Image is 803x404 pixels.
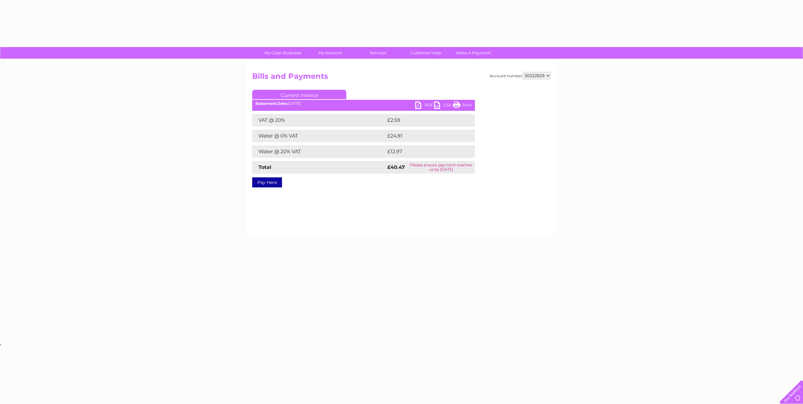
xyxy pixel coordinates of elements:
td: Water @ 0% VAT [252,130,386,142]
td: Water @ 20% VAT [252,145,386,158]
td: £2.59 [386,114,460,127]
a: Services [352,47,404,59]
td: VAT @ 20% [252,114,386,127]
h2: Bills and Payments [252,72,551,84]
a: My Account [305,47,356,59]
div: Account number [490,72,551,79]
a: Make A Payment [448,47,499,59]
a: Print [453,101,472,110]
td: £12.97 [386,145,462,158]
a: CSV [434,101,453,110]
a: My Clear Business [257,47,309,59]
a: Pay Here [252,177,282,187]
a: PDF [415,101,434,110]
b: Statement Date: [255,101,288,106]
td: £24.91 [386,130,462,142]
a: Current Invoice [252,90,346,99]
td: Please ensure payment reaches us by [DATE] [407,161,475,174]
a: Customer Help [400,47,452,59]
strong: Total [258,164,271,170]
strong: £40.47 [387,164,405,170]
div: [DATE] [252,101,475,106]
